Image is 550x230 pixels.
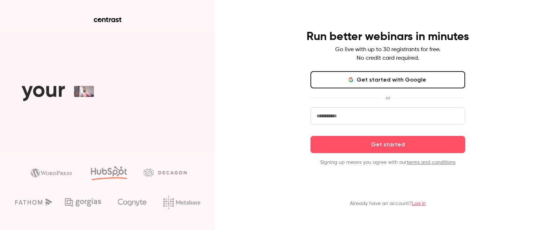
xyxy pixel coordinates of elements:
[335,45,440,63] p: Go live with up to 30 registrants for free. No credit card required.
[350,200,426,207] p: Already have an account?
[144,168,187,176] img: decagon
[310,136,465,153] button: Get started
[382,94,394,102] span: or
[310,71,465,88] button: Get started with Google
[412,201,426,206] a: Log in
[307,30,469,44] h4: Run better webinars in minutes
[310,159,465,166] p: Signing up means you agree with our
[407,160,455,165] a: terms and conditions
